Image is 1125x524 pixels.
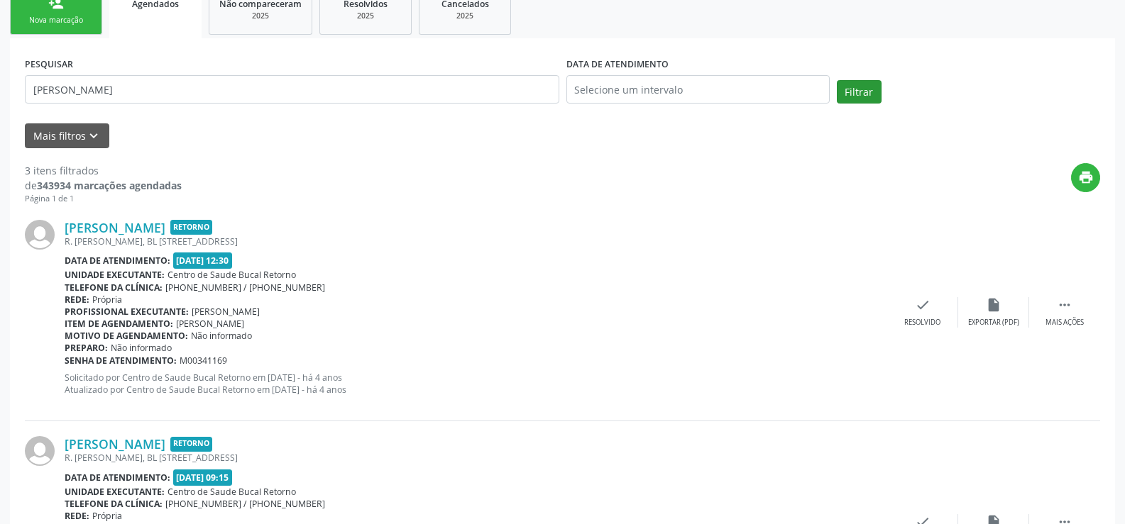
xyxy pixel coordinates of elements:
b: Unidade executante: [65,486,165,498]
button: Mais filtroskeyboard_arrow_down [25,123,109,148]
b: Senha de atendimento: [65,355,177,367]
button: print [1071,163,1100,192]
div: 2025 [330,11,401,21]
span: [DATE] 09:15 [173,469,233,486]
div: de [25,178,182,193]
div: R. [PERSON_NAME], BL [STREET_ADDRESS] [65,452,887,464]
input: Selecione um intervalo [566,75,830,104]
b: Item de agendamento: [65,318,173,330]
b: Rede: [65,510,89,522]
i: keyboard_arrow_down [86,128,101,144]
i: print [1078,169,1094,185]
span: Não informado [111,342,172,354]
span: [DATE] 12:30 [173,252,233,269]
label: PESQUISAR [25,53,73,75]
div: Nova marcação [21,15,92,26]
img: img [25,220,55,250]
p: Solicitado por Centro de Saude Bucal Retorno em [DATE] - há 4 anos Atualizado por Centro de Saude... [65,372,887,396]
b: Unidade executante: [65,269,165,281]
span: Não informado [191,330,252,342]
a: [PERSON_NAME] [65,220,165,235]
div: R. [PERSON_NAME], BL [STREET_ADDRESS] [65,235,887,247]
div: Mais ações [1046,318,1084,328]
span: [PERSON_NAME] [176,318,244,330]
i:  [1057,297,1072,313]
span: [PHONE_NUMBER] / [PHONE_NUMBER] [165,281,325,294]
b: Motivo de agendamento: [65,330,188,342]
span: Centro de Saude Bucal Retorno [168,269,296,281]
b: Telefone da clínica: [65,498,163,510]
span: [PHONE_NUMBER] / [PHONE_NUMBER] [165,498,325,510]
b: Telefone da clínica: [65,281,163,294]
div: Página 1 de 1 [25,193,182,205]
span: Centro de Saude Bucal Retorno [168,486,296,498]
a: [PERSON_NAME] [65,436,165,452]
div: Resolvido [904,318,940,328]
b: Data de atendimento: [65,472,170,484]
div: Exportar (PDF) [968,318,1019,328]
label: DATA DE ATENDIMENTO [566,53,669,75]
span: Própria [92,510,122,522]
button: Filtrar [837,80,882,104]
span: Retorno [170,437,212,452]
span: Retorno [170,220,212,235]
b: Rede: [65,294,89,306]
div: 3 itens filtrados [25,163,182,178]
strong: 343934 marcações agendadas [37,179,182,192]
span: M00341169 [180,355,227,367]
span: Própria [92,294,122,306]
i: check [915,297,931,313]
span: [PERSON_NAME] [192,306,260,318]
b: Profissional executante: [65,306,189,318]
i: insert_drive_file [986,297,1001,313]
img: img [25,436,55,466]
div: 2025 [219,11,302,21]
input: Nome, código do beneficiário ou CPF [25,75,559,104]
b: Data de atendimento: [65,255,170,267]
div: 2025 [429,11,500,21]
b: Preparo: [65,342,108,354]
